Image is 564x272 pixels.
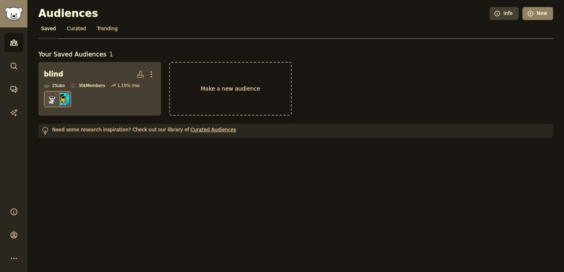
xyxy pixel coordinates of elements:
[38,124,553,138] div: Need some research inspiration? Check out our library of
[38,62,161,116] a: blind2Subs30kMembers1.19% /moVisuallyImpairedStudyBlind
[38,50,107,60] span: Your Saved Audiences
[67,25,86,33] span: Curated
[191,127,236,135] a: Curated Audiences
[44,83,65,88] div: 2 Sub s
[97,25,117,33] span: Trending
[5,7,23,21] img: GummySearch logo
[109,51,113,58] span: 1
[57,93,69,105] img: VisuallyImpairedStudy
[522,7,553,20] a: New
[169,62,292,116] a: Make a new audience
[70,83,105,88] div: 30k Members
[490,7,519,20] a: Info
[117,83,140,88] div: 1.19 % /mo
[38,23,59,39] a: Saved
[44,69,63,79] div: blind
[46,93,58,105] img: Blind
[38,7,490,20] h2: Audiences
[41,25,56,33] span: Saved
[64,23,89,39] a: Curated
[94,23,120,39] a: Trending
